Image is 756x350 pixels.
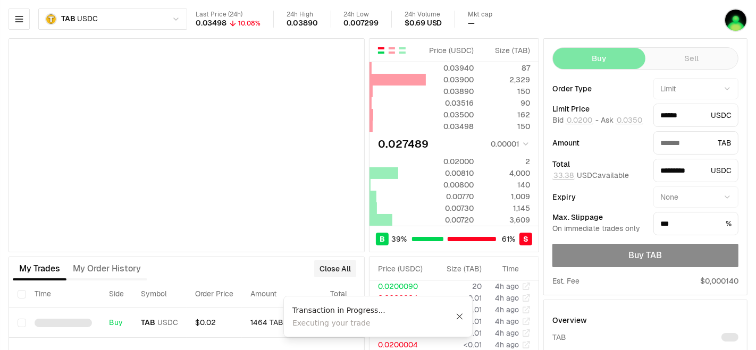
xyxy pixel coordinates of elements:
[456,312,464,321] button: Close
[322,280,401,308] th: Total
[405,11,442,19] div: 24h Volume
[653,78,738,99] button: Limit
[552,332,566,343] div: TAB
[483,74,530,85] div: 2,329
[653,104,738,127] div: USDC
[426,215,474,225] div: 0.00720
[369,280,431,292] td: 0.0200090
[552,85,645,92] div: Order Type
[724,8,747,32] img: 4
[483,98,530,108] div: 90
[483,180,530,190] div: 140
[141,318,155,328] span: TAB
[552,276,579,286] div: Est. Fee
[468,19,475,28] div: —
[378,136,429,151] div: 0.027489
[61,14,75,24] span: TAB
[187,280,242,308] th: Order Price
[440,263,482,274] div: Size ( TAB )
[483,86,530,97] div: 150
[483,203,530,214] div: 1,145
[18,290,26,298] button: Select all
[700,276,738,286] span: $0,000140
[483,109,530,120] div: 162
[552,105,645,113] div: Limit Price
[388,46,396,55] button: Show Sell Orders Only
[552,170,629,180] span: USDC available
[196,11,261,19] div: Last Price (24h)
[287,11,318,19] div: 24h High
[426,168,474,178] div: 0.00810
[552,160,645,168] div: Total
[250,318,313,328] div: 1464 TAB
[483,168,530,178] div: 4,000
[552,214,645,221] div: Max. Slippage
[488,138,530,150] button: 0.00001
[100,280,132,308] th: Side
[653,159,738,182] div: USDC
[552,193,645,201] div: Expiry
[483,45,530,56] div: Size ( TAB )
[405,19,442,28] div: $0.69 USD
[344,11,379,19] div: 24h Low
[13,258,66,279] button: My Trades
[26,280,100,308] th: Time
[314,260,356,277] button: Close All
[426,121,474,132] div: 0.03498
[552,315,587,326] div: Overview
[18,319,26,327] button: Select row
[552,116,599,125] span: Bid -
[483,121,530,132] div: 150
[495,305,519,314] time: 4h ago
[9,39,364,252] iframe: Financial Chart
[431,280,482,292] td: 20
[378,263,431,274] div: Price ( USDC )
[426,180,474,190] div: 0.00800
[392,234,407,244] span: 39 %
[398,46,407,55] button: Show Buy Orders Only
[495,281,519,291] time: 4h ago
[552,139,645,147] div: Amount
[426,74,474,85] div: 0.03900
[495,317,519,326] time: 4h ago
[109,318,124,328] div: Buy
[495,340,519,349] time: 4h ago
[483,191,530,202] div: 1,009
[292,305,456,315] div: Transaction in Progress...
[287,19,318,28] div: 0.03890
[483,63,530,73] div: 87
[426,86,474,97] div: 0.03890
[426,63,474,73] div: 0.03940
[523,234,528,244] span: S
[380,234,385,244] span: B
[601,116,643,125] span: Ask
[426,191,474,202] div: 0.00770
[426,98,474,108] div: 0.03516
[377,46,385,55] button: Show Buy and Sell Orders
[45,13,57,25] img: TAB.png
[369,292,431,304] td: 0.0200004
[157,318,178,328] span: USDC
[242,280,322,308] th: Amount
[653,186,738,208] button: None
[77,14,97,24] span: USDC
[238,19,261,28] div: 10.08%
[426,156,474,167] div: 0.02000
[196,19,226,28] div: 0.03498
[552,224,645,234] div: On immediate trades only
[495,328,519,338] time: 4h ago
[426,45,474,56] div: Price ( USDC )
[491,263,519,274] div: Time
[344,19,379,28] div: 0.007299
[66,258,147,279] button: My Order History
[495,293,519,303] time: 4h ago
[132,280,187,308] th: Symbol
[195,318,216,327] span: $0.02
[426,203,474,214] div: 0.00730
[292,318,456,328] div: Executing your trade
[653,131,738,155] div: TAB
[653,212,738,235] div: %
[431,292,482,304] td: <0.01
[502,234,516,244] span: 61 %
[426,109,474,120] div: 0.03500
